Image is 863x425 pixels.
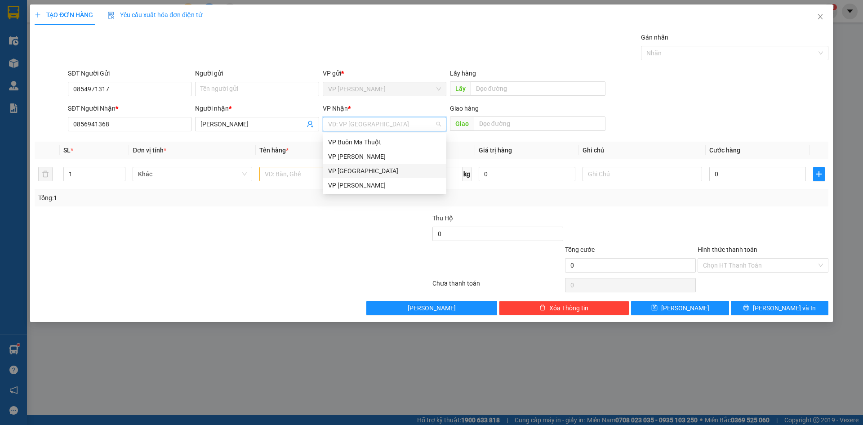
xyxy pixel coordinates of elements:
[138,167,247,181] span: Khác
[709,147,740,154] span: Cước hàng
[753,303,816,313] span: [PERSON_NAME] và In
[431,278,564,294] div: Chưa thanh toán
[328,180,441,190] div: VP [PERSON_NAME]
[450,105,479,112] span: Giao hàng
[549,303,588,313] span: Xóa Thông tin
[323,68,446,78] div: VP gửi
[539,304,546,312] span: delete
[661,303,709,313] span: [PERSON_NAME]
[565,246,595,253] span: Tổng cước
[432,215,453,222] span: Thu Hộ
[35,12,41,18] span: plus
[307,121,314,128] span: user-add
[35,11,93,18] span: TẠO ĐƠN HÀNG
[631,301,729,315] button: save[PERSON_NAME]
[408,303,456,313] span: [PERSON_NAME]
[323,164,446,178] div: VP Đà Lạt
[328,137,441,147] div: VP Buôn Ma Thuột
[133,147,166,154] span: Đơn vị tính
[259,147,289,154] span: Tên hàng
[323,178,446,192] div: VP Phan Thiết
[479,167,575,181] input: 0
[366,301,497,315] button: [PERSON_NAME]
[698,246,757,253] label: Hình thức thanh toán
[107,12,115,19] img: icon
[474,116,605,131] input: Dọc đường
[731,301,828,315] button: printer[PERSON_NAME] và In
[63,147,71,154] span: SL
[323,149,446,164] div: VP Gia Lai
[813,167,825,181] button: plus
[641,34,668,41] label: Gán nhãn
[107,11,202,18] span: Yêu cầu xuất hóa đơn điện tử
[38,167,53,181] button: delete
[328,166,441,176] div: VP [GEOGRAPHIC_DATA]
[479,147,512,154] span: Giá trị hàng
[651,304,658,312] span: save
[743,304,749,312] span: printer
[499,301,630,315] button: deleteXóa Thông tin
[814,170,824,178] span: plus
[808,4,833,30] button: Close
[471,81,605,96] input: Dọc đường
[450,70,476,77] span: Lấy hàng
[817,13,824,20] span: close
[328,152,441,161] div: VP [PERSON_NAME]
[195,103,319,113] div: Người nhận
[323,135,446,149] div: VP Buôn Ma Thuột
[583,167,702,181] input: Ghi Chú
[579,142,706,159] th: Ghi chú
[68,103,191,113] div: SĐT Người Nhận
[450,116,474,131] span: Giao
[328,82,441,96] span: VP Phan Thiết
[259,167,379,181] input: VD: Bàn, Ghế
[38,193,333,203] div: Tổng: 1
[195,68,319,78] div: Người gửi
[68,68,191,78] div: SĐT Người Gửi
[463,167,472,181] span: kg
[323,105,348,112] span: VP Nhận
[450,81,471,96] span: Lấy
